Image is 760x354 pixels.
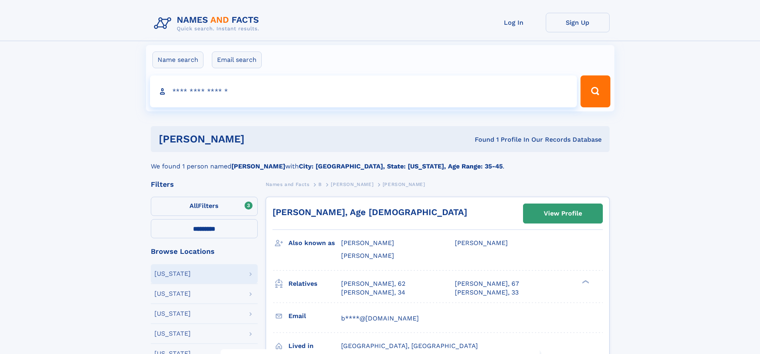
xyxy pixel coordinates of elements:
h3: Lived in [288,339,341,353]
a: [PERSON_NAME], 62 [341,279,405,288]
div: View Profile [544,204,582,223]
div: ❯ [580,279,590,284]
a: Log In [482,13,546,32]
div: Found 1 Profile In Our Records Database [359,135,602,144]
div: [US_STATE] [154,271,191,277]
h1: [PERSON_NAME] [159,134,360,144]
a: [PERSON_NAME] [331,179,373,189]
div: We found 1 person named with . [151,152,610,171]
span: [PERSON_NAME] [331,182,373,187]
span: [PERSON_NAME] [455,239,508,247]
span: B [318,182,322,187]
a: [PERSON_NAME], Age [DEMOGRAPHIC_DATA] [272,207,467,217]
span: [GEOGRAPHIC_DATA], [GEOGRAPHIC_DATA] [341,342,478,350]
a: [PERSON_NAME], 34 [341,288,405,297]
div: [US_STATE] [154,291,191,297]
input: search input [150,75,577,107]
span: All [190,202,198,210]
a: [PERSON_NAME], 67 [455,279,519,288]
b: City: [GEOGRAPHIC_DATA], State: [US_STATE], Age Range: 35-45 [299,162,503,170]
a: View Profile [523,204,602,223]
a: Names and Facts [266,179,310,189]
b: [PERSON_NAME] [231,162,285,170]
img: Logo Names and Facts [151,13,266,34]
span: [PERSON_NAME] [341,252,394,259]
label: Filters [151,197,258,216]
button: Search Button [580,75,610,107]
a: B [318,179,322,189]
h3: Also known as [288,236,341,250]
div: Browse Locations [151,248,258,255]
span: [PERSON_NAME] [341,239,394,247]
label: Name search [152,51,203,68]
a: Sign Up [546,13,610,32]
div: Filters [151,181,258,188]
h3: Email [288,309,341,323]
span: [PERSON_NAME] [383,182,425,187]
h3: Relatives [288,277,341,291]
label: Email search [212,51,262,68]
a: [PERSON_NAME], 33 [455,288,519,297]
div: [US_STATE] [154,330,191,337]
div: [US_STATE] [154,310,191,317]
